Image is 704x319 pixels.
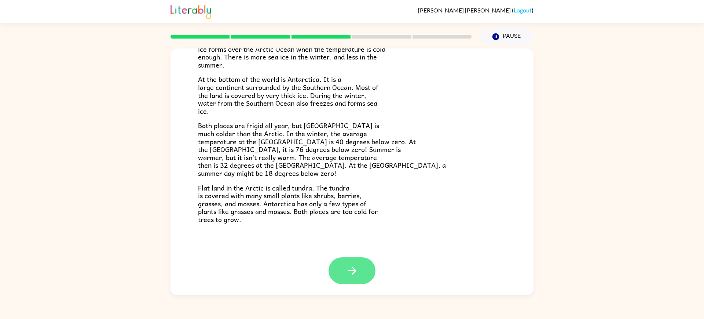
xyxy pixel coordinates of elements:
div: ( ) [418,7,533,14]
span: At the bottom of the world is Antarctica. It is a large continent surrounded by the Southern Ocea... [198,74,378,116]
span: Flat land in the Arctic is called tundra. The tundra is covered with many small plants like shrub... [198,182,378,225]
a: Logout [514,7,532,14]
span: [PERSON_NAME] [PERSON_NAME] [418,7,512,14]
span: Both places are frigid all year, but [GEOGRAPHIC_DATA] is much colder than the Arctic. In the win... [198,120,446,178]
button: Pause [480,28,533,45]
span: Where are these two places? The Arctic is at the top of the world. It is a large ocean surrounded... [198,28,385,70]
img: Literably [170,3,211,19]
